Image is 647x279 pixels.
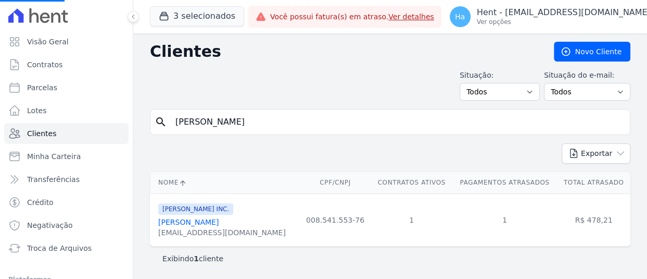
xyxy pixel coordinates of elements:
[150,6,244,26] button: 3 selecionados
[27,243,92,253] span: Troca de Arquivos
[371,193,452,246] td: 1
[544,70,630,81] label: Situação do e-mail:
[158,203,233,215] span: [PERSON_NAME] INC.
[452,172,557,193] th: Pagamentos Atrasados
[388,13,434,21] a: Ver detalhes
[4,77,129,98] a: Parcelas
[300,193,371,246] td: 008.541.553-76
[155,116,167,128] i: search
[460,70,540,81] label: Situação:
[371,172,452,193] th: Contratos Ativos
[27,220,73,231] span: Negativação
[4,31,129,52] a: Visão Geral
[4,192,129,213] a: Crédito
[554,42,630,62] a: Novo Cliente
[4,54,129,75] a: Contratos
[455,13,465,20] span: Ha
[270,11,434,22] span: Você possui fatura(s) em atraso.
[4,100,129,121] a: Lotes
[27,105,47,116] span: Lotes
[557,172,630,193] th: Total Atrasado
[162,253,223,264] p: Exibindo cliente
[150,172,300,193] th: Nome
[562,143,630,164] button: Exportar
[27,174,80,185] span: Transferências
[557,193,630,246] td: R$ 478,21
[27,151,81,162] span: Minha Carteira
[27,37,69,47] span: Visão Geral
[150,42,537,61] h2: Clientes
[27,59,62,70] span: Contratos
[452,193,557,246] td: 1
[27,197,54,208] span: Crédito
[4,146,129,167] a: Minha Carteira
[27,82,57,93] span: Parcelas
[4,215,129,236] a: Negativação
[300,172,371,193] th: CPF/CNPJ
[27,128,56,139] span: Clientes
[169,112,626,132] input: Buscar por nome, CPF ou e-mail
[158,218,219,226] a: [PERSON_NAME]
[158,227,286,238] div: [EMAIL_ADDRESS][DOMAIN_NAME]
[4,238,129,259] a: Troca de Arquivos
[4,123,129,144] a: Clientes
[4,169,129,190] a: Transferências
[194,254,199,263] b: 1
